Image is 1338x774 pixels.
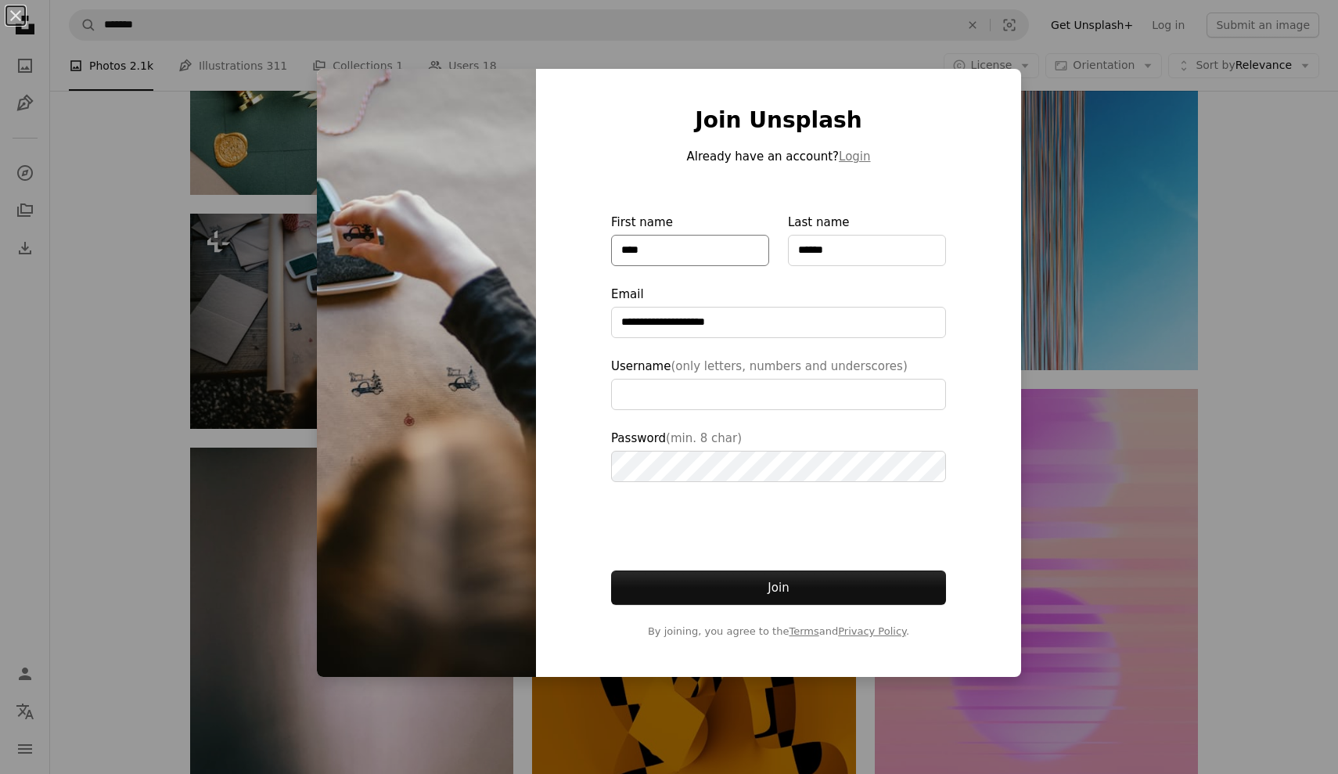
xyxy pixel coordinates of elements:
[611,106,946,135] h1: Join Unsplash
[788,235,946,266] input: Last name
[611,235,769,266] input: First name
[788,213,946,266] label: Last name
[666,431,742,445] span: (min. 8 char)
[317,69,536,677] img: premium_photo-1664268414794-4014df5e0ff4
[611,379,946,410] input: Username(only letters, numbers and underscores)
[611,357,946,410] label: Username
[611,285,946,338] label: Email
[611,624,946,639] span: By joining, you agree to the and .
[611,307,946,338] input: Email
[789,625,818,637] a: Terms
[611,571,946,605] button: Join
[611,451,946,482] input: Password(min. 8 char)
[611,147,946,166] p: Already have an account?
[839,147,870,166] button: Login
[838,625,906,637] a: Privacy Policy
[671,359,907,373] span: (only letters, numbers and underscores)
[611,429,946,482] label: Password
[611,213,769,266] label: First name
